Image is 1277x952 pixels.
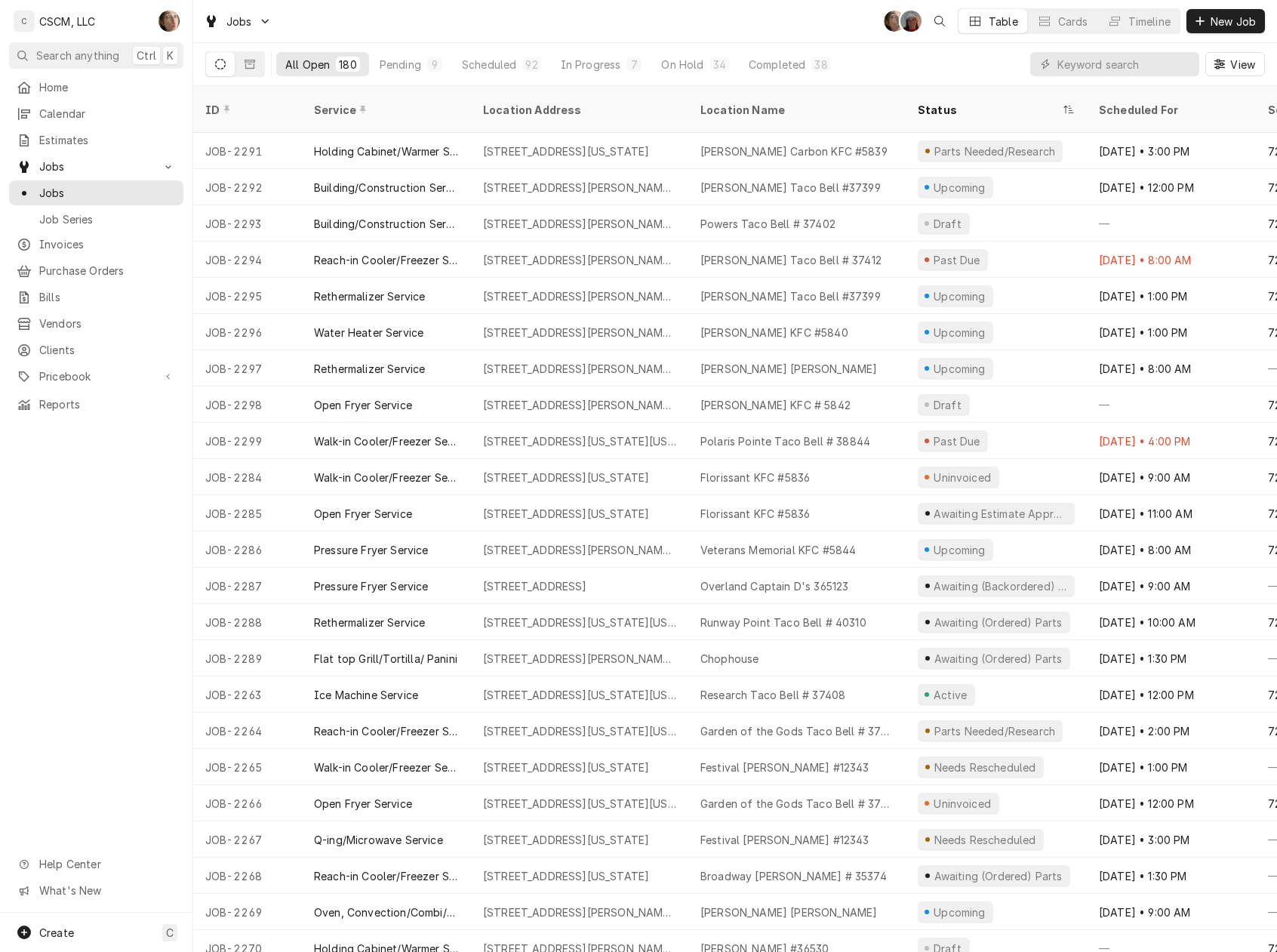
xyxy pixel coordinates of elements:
[483,216,676,232] div: [STREET_ADDRESS][PERSON_NAME][US_STATE][US_STATE]
[314,542,429,558] div: Pressure Fryer Service
[1087,350,1256,387] div: [DATE] • 8:00 AM
[39,883,174,898] span: What's New
[700,252,882,268] div: [PERSON_NAME] Taco Bell # 37412
[483,542,676,558] div: [STREET_ADDRESS][PERSON_NAME][US_STATE]
[198,9,278,34] a: Go to Jobs
[193,205,302,242] div: JOB-2293
[314,796,412,812] div: Open Fryer Service
[9,42,183,69] button: Search anythingCtrlK
[932,578,1069,594] div: Awaiting (Backordered) Parts
[700,470,810,485] div: Florissant KFC #5836
[1087,314,1256,350] div: [DATE] • 1:00 PM
[483,397,676,413] div: [STREET_ADDRESS][PERSON_NAME][US_STATE]
[483,252,676,268] div: [STREET_ADDRESS][PERSON_NAME][US_STATE][US_STATE]
[193,568,302,604] div: JOB-2287
[1099,102,1241,118] div: Scheduled For
[932,615,1063,630] div: Awaiting (Ordered) Parts
[1087,531,1256,568] div: [DATE] • 8:00 AM
[193,821,302,858] div: JOB-2267
[9,258,183,283] a: Purchase Orders
[430,57,439,72] div: 9
[314,288,425,304] div: Rethermalizer Service
[9,180,183,205] a: Jobs
[193,676,302,713] div: JOB-2263
[700,615,866,630] div: Runway Point Taco Bell # 40310
[483,288,676,304] div: [STREET_ADDRESS][PERSON_NAME][US_STATE][US_STATE]
[932,288,988,304] div: Upcoming
[9,285,183,310] a: Bills
[9,364,183,389] a: Go to Pricebook
[314,904,459,920] div: Oven, Convection/Combi/Pizza/Conveyor Service
[1087,821,1256,858] div: [DATE] • 3:00 PM
[700,325,848,340] div: [PERSON_NAME] KFC #5840
[931,397,964,413] div: Draft
[1087,423,1256,459] div: [DATE] • 4:00 PM
[932,651,1063,667] div: Awaiting (Ordered) Parts
[700,397,851,413] div: [PERSON_NAME] KFC # 5842
[932,796,993,812] div: Uninvoiced
[525,57,537,72] div: 92
[1087,242,1256,278] div: [DATE] • 8:00 AM
[193,531,302,568] div: JOB-2286
[932,252,983,268] div: Past Due
[483,832,649,848] div: [STREET_ADDRESS][US_STATE]
[1087,713,1256,749] div: [DATE] • 2:00 PM
[39,79,176,95] span: Home
[1087,495,1256,531] div: [DATE] • 11:00 AM
[193,278,302,314] div: JOB-2295
[700,143,888,159] div: [PERSON_NAME] Carbon KFC #5839
[39,368,153,384] span: Pricebook
[158,11,180,32] div: Serra Heyen's Avatar
[193,894,302,930] div: JOB-2269
[1227,57,1258,72] span: View
[9,337,183,362] a: Clients
[1087,604,1256,640] div: [DATE] • 10:00 AM
[193,350,302,387] div: JOB-2297
[193,133,302,169] div: JOB-2291
[9,207,183,232] a: Job Series
[193,858,302,894] div: JOB-2268
[1208,14,1259,29] span: New Job
[9,128,183,153] a: Estimates
[193,242,302,278] div: JOB-2294
[814,57,827,72] div: 38
[314,832,443,848] div: Q-ing/Microwave Service
[9,232,183,257] a: Invoices
[9,154,183,179] a: Go to Jobs
[932,868,1063,884] div: Awaiting (Ordered) Parts
[884,11,905,32] div: Serra Heyen's Avatar
[314,868,459,884] div: Reach-in Cooler/Freezer Service
[932,433,983,449] div: Past Due
[9,878,183,903] a: Go to What's New
[483,868,649,884] div: [STREET_ADDRESS][US_STATE]
[932,759,1038,775] div: Needs Rescheduled
[193,785,302,821] div: JOB-2266
[1087,676,1256,713] div: [DATE] • 12:00 PM
[314,433,459,449] div: Walk-in Cooler/Freezer Service Call
[314,723,459,739] div: Reach-in Cooler/Freezer Service
[193,423,302,459] div: JOB-2299
[483,143,649,159] div: [STREET_ADDRESS][US_STATE]
[1087,894,1256,930] div: [DATE] • 9:00 AM
[314,759,459,775] div: Walk-in Cooler/Freezer Service Call
[713,57,726,72] div: 34
[932,506,1069,522] div: Awaiting Estimate Approval
[661,57,703,72] div: On Hold
[700,832,869,848] div: Festival [PERSON_NAME] #12343
[483,433,676,449] div: [STREET_ADDRESS][US_STATE][US_STATE]
[700,506,810,522] div: Florissant KFC #5836
[39,396,176,412] span: Reports
[39,106,176,122] span: Calendar
[314,216,459,232] div: Building/Construction Service
[314,651,457,667] div: Flat top Grill/Tortilla/ Panini
[193,713,302,749] div: JOB-2264
[700,687,845,703] div: Research Taco Bell # 37408
[36,48,119,63] span: Search anything
[166,925,174,941] span: C
[205,102,287,118] div: ID
[483,180,676,196] div: [STREET_ADDRESS][PERSON_NAME][US_STATE][US_STATE]
[314,361,425,377] div: Rethermalizer Service
[561,57,621,72] div: In Progress
[483,796,676,812] div: [STREET_ADDRESS][US_STATE][US_STATE]
[700,433,870,449] div: Polaris Pointe Taco Bell # 38844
